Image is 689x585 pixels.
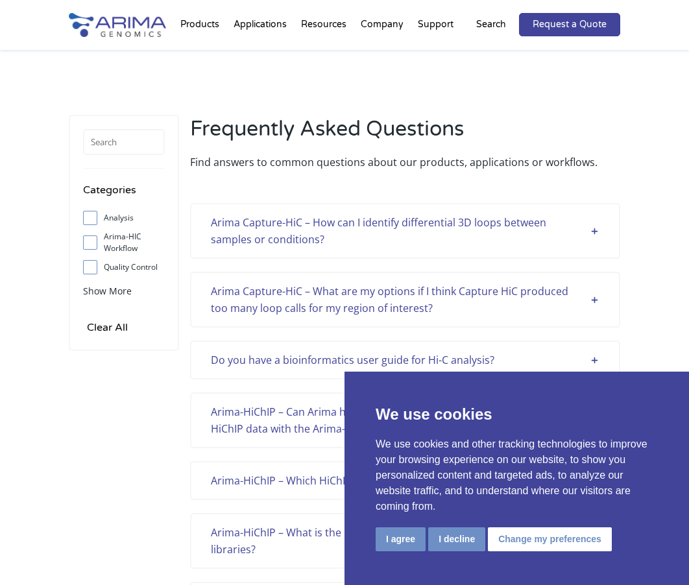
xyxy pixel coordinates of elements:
h4: Categories [83,182,165,208]
p: Search [476,16,506,33]
div: Arima Capture-HiC – How can I identify differential 3D loops between samples or conditions? [211,214,599,248]
p: We use cookies [376,403,658,426]
h2: Frequently Asked Questions [190,115,620,154]
p: Find answers to common questions about our products, applications or workflows. [190,154,620,171]
p: We use cookies and other tracking technologies to improve your browsing experience on our website... [376,436,658,514]
div: Arima Capture-HiC – What are my options if I think Capture HiC produced too many loop calls for m... [211,283,599,316]
label: Analysis [83,208,165,228]
input: Clear All [83,318,132,337]
div: Arima-HiChIP – What is the required sequencing depth for my Arima HiChIP libraries? [211,524,599,558]
label: Quality Control [83,257,165,277]
div: Arima-HiChIP – Can Arima help me with the input files for analyzing Arima-HiChIP data with the Ar... [211,403,599,437]
span: Show More [83,285,132,297]
button: Change my preferences [488,527,612,551]
div: Arima-HiChIP – Which HiChIP analysis software does Arima support? [211,472,599,489]
img: Arima-Genomics-logo [69,13,166,37]
button: I decline [428,527,485,551]
button: I agree [376,527,426,551]
div: Do you have a bioinformatics user guide for Hi-C analysis? [211,352,599,368]
label: Arima-HIC Workflow [83,233,165,252]
input: Search [83,129,165,155]
a: Request a Quote [519,13,620,36]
